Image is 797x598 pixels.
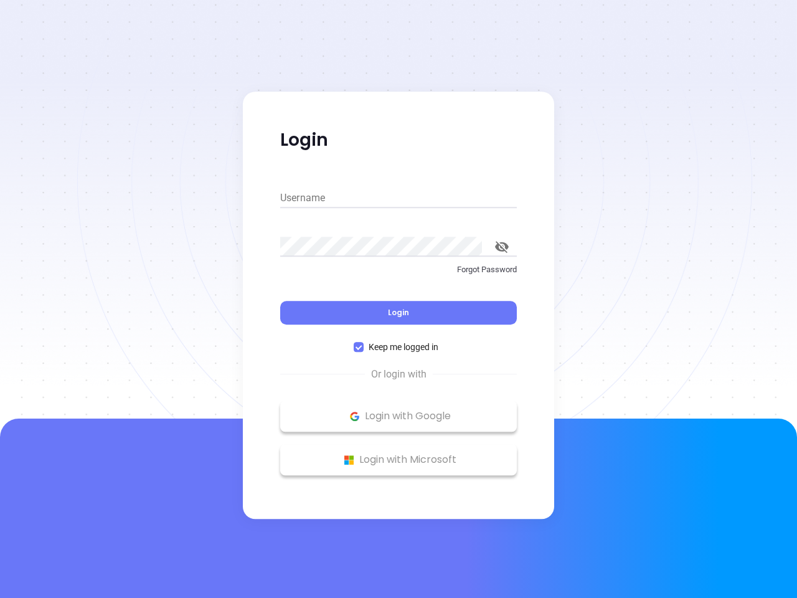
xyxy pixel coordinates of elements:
img: Microsoft Logo [341,452,357,468]
button: toggle password visibility [487,232,517,262]
p: Forgot Password [280,263,517,276]
span: Login [388,307,409,318]
p: Login with Microsoft [286,450,511,469]
span: Or login with [365,367,433,382]
a: Forgot Password [280,263,517,286]
button: Login [280,301,517,325]
p: Login with Google [286,407,511,425]
img: Google Logo [347,409,362,424]
button: Microsoft Logo Login with Microsoft [280,444,517,475]
p: Login [280,129,517,151]
span: Keep me logged in [364,340,443,354]
button: Google Logo Login with Google [280,401,517,432]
